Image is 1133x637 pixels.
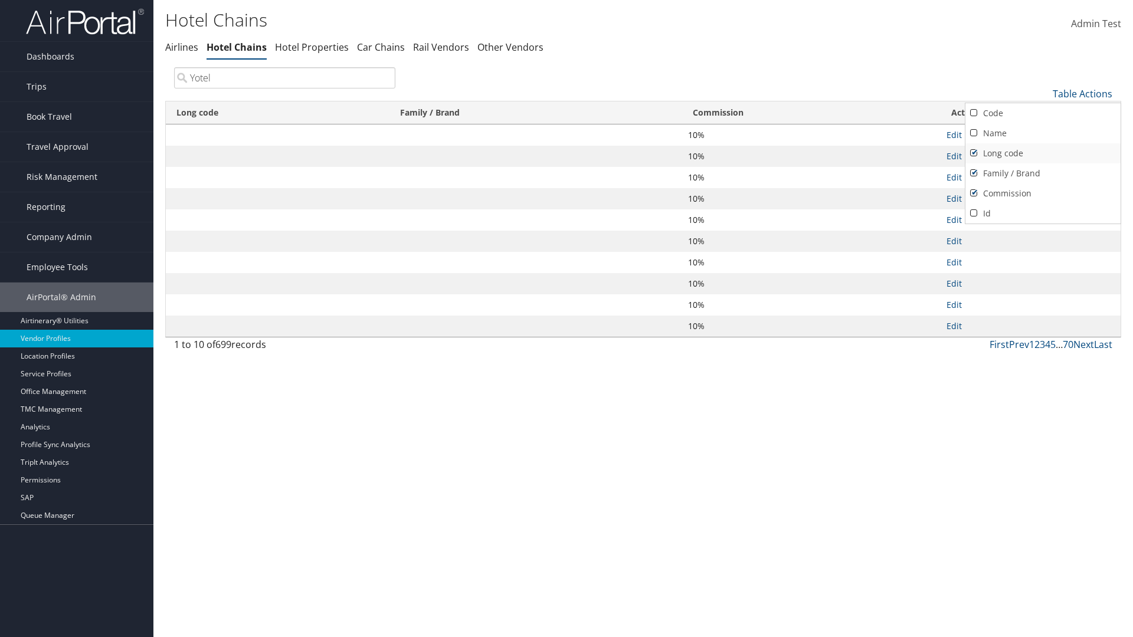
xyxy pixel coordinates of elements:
[965,143,1121,163] a: Long code
[27,102,72,132] span: Book Travel
[26,8,144,35] img: airportal-logo.png
[27,132,89,162] span: Travel Approval
[965,123,1121,143] a: Name
[27,222,92,252] span: Company Admin
[27,252,88,282] span: Employee Tools
[27,162,97,192] span: Risk Management
[27,192,66,222] span: Reporting
[27,42,74,71] span: Dashboards
[965,203,1121,224] a: Id
[965,163,1121,183] a: Family / Brand
[27,72,47,101] span: Trips
[965,183,1121,203] a: Commission
[27,283,96,312] span: AirPortal® Admin
[965,103,1121,123] a: Code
